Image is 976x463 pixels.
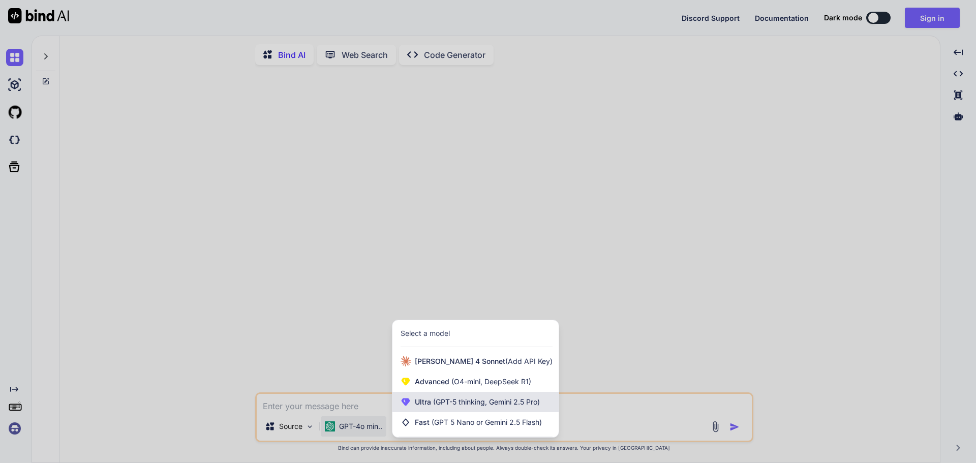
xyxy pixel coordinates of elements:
[415,417,542,427] span: Fast
[431,397,540,406] span: (GPT-5 thinking, Gemini 2.5 Pro)
[415,377,531,387] span: Advanced
[505,357,553,365] span: (Add API Key)
[432,418,542,426] span: (GPT 5 Nano or Gemini 2.5 Flash)
[449,377,531,386] span: (O4-mini, DeepSeek R1)
[415,356,553,366] span: [PERSON_NAME] 4 Sonnet
[415,397,540,407] span: Ultra
[401,328,450,338] div: Select a model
